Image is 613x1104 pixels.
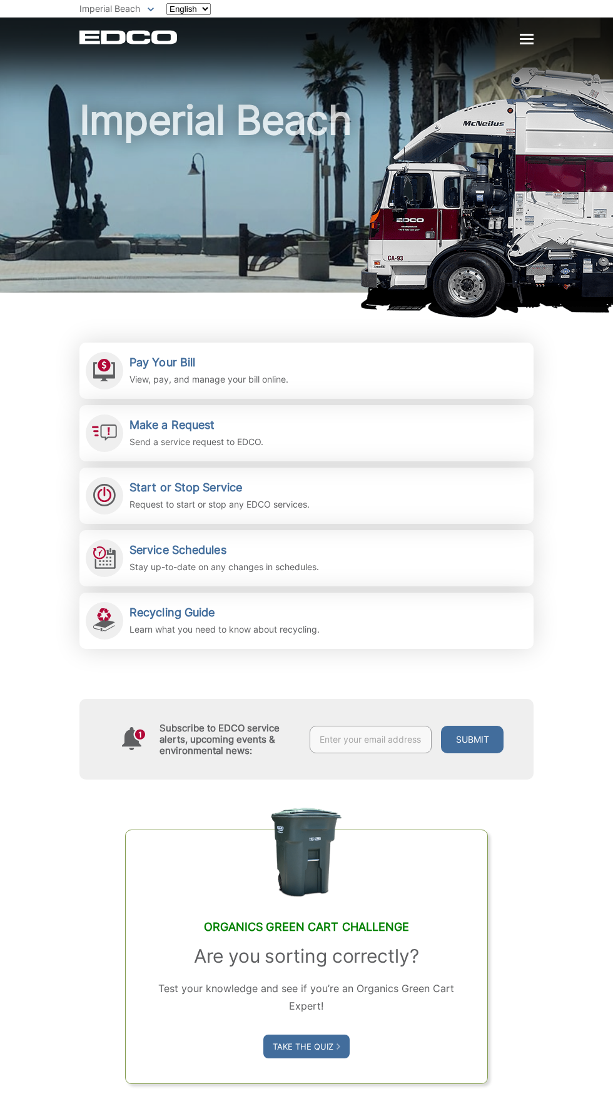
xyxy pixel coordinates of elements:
[310,726,432,753] input: Enter your email address...
[129,606,320,620] h2: Recycling Guide
[79,530,534,586] a: Service Schedules Stay up-to-date on any changes in schedules.
[129,373,288,386] p: View, pay, and manage your bill online.
[129,481,310,494] h2: Start or Stop Service
[79,30,179,44] a: EDCD logo. Return to the homepage.
[151,920,463,934] h2: Organics Green Cart Challenge
[79,405,534,461] a: Make a Request Send a service request to EDCO.
[129,498,310,511] p: Request to start or stop any EDCO services.
[129,435,263,449] p: Send a service request to EDCO.
[129,543,319,557] h2: Service Schedules
[441,726,504,753] button: Submit
[79,3,140,14] span: Imperial Beach
[79,100,534,298] h1: Imperial Beach
[129,623,320,636] p: Learn what you need to know about recycling.
[151,945,463,967] h3: Are you sorting correctly?
[263,1035,350,1058] a: Take the Quiz
[151,980,463,1015] p: Test your knowledge and see if you’re an Organics Green Cart Expert!
[129,560,319,574] p: Stay up-to-date on any changes in schedules.
[160,723,297,756] h4: Subscribe to EDCO service alerts, upcoming events & environmental news:
[79,343,534,399] a: Pay Your Bill View, pay, and manage your bill online.
[129,418,263,432] h2: Make a Request
[166,3,211,15] select: Select a language
[79,593,534,649] a: Recycling Guide Learn what you need to know about recycling.
[129,356,288,369] h2: Pay Your Bill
